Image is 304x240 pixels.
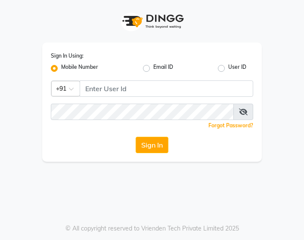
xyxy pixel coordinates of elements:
[208,122,253,129] a: Forgot Password?
[61,63,98,74] label: Mobile Number
[51,52,84,60] label: Sign In Using:
[118,9,186,34] img: logo1.svg
[153,63,173,74] label: Email ID
[80,80,253,97] input: Username
[228,63,246,74] label: User ID
[51,104,234,120] input: Username
[136,137,168,153] button: Sign In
